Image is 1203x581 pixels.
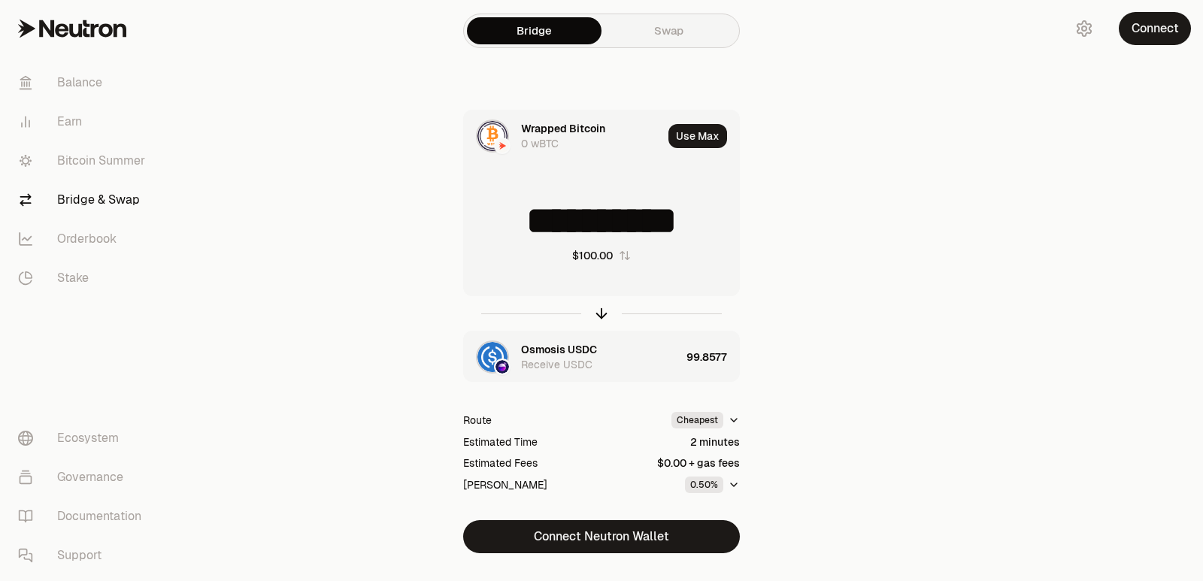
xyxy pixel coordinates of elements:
a: Support [6,536,162,575]
div: [PERSON_NAME] [463,477,547,492]
div: USDC LogoOsmosis LogoOsmosis USDCReceive USDC [464,331,680,383]
div: $0.00 + gas fees [657,455,740,471]
a: Bridge [467,17,601,44]
img: Neutron Logo [495,139,509,153]
div: Estimated Time [463,434,538,449]
div: 99.8577 [686,331,739,383]
a: Earn [6,102,162,141]
div: $100.00 [572,248,613,263]
a: Documentation [6,497,162,536]
a: Swap [601,17,736,44]
div: Cheapest [671,412,723,428]
button: Cheapest [671,412,740,428]
a: Bridge & Swap [6,180,162,219]
a: Balance [6,63,162,102]
img: Osmosis Logo [495,360,509,374]
img: USDC Logo [477,342,508,372]
div: Route [463,413,492,428]
button: Use Max [668,124,727,148]
div: Wrapped Bitcoin [521,121,605,136]
div: Osmosis USDC [521,342,597,357]
button: Connect Neutron Wallet [463,520,740,553]
a: Bitcoin Summer [6,141,162,180]
div: wBTC LogoNeutron LogoWrapped Bitcoin0 wBTC [464,110,662,162]
img: wBTC Logo [477,121,508,151]
div: 0.50% [685,477,723,493]
a: Governance [6,458,162,497]
button: $100.00 [572,248,631,263]
button: Connect [1119,12,1191,45]
a: Stake [6,259,162,298]
button: USDC LogoOsmosis LogoOsmosis USDCReceive USDC99.8577 [464,331,739,383]
div: 2 minutes [690,434,740,449]
a: Orderbook [6,219,162,259]
button: 0.50% [685,477,740,493]
div: 0 wBTC [521,136,559,151]
div: Receive USDC [521,357,592,372]
a: Ecosystem [6,419,162,458]
div: Estimated Fees [463,455,538,471]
